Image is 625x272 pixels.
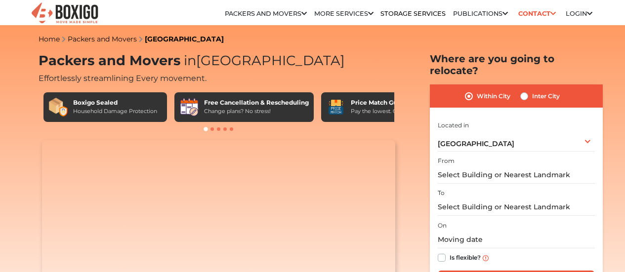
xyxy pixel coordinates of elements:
[68,35,137,43] a: Packers and Movers
[477,90,510,102] label: Within City
[326,97,346,117] img: Price Match Guarantee
[438,121,469,130] label: Located in
[438,166,595,184] input: Select Building or Nearest Landmark
[30,1,99,26] img: Boxigo
[204,98,309,107] div: Free Cancellation & Rescheduling
[225,10,307,17] a: Packers and Movers
[532,90,560,102] label: Inter City
[39,74,207,83] span: Effortlessly streamlining Every movement.
[438,231,595,248] input: Moving date
[430,53,603,77] h2: Where are you going to relocate?
[314,10,374,17] a: More services
[179,97,199,117] img: Free Cancellation & Rescheduling
[180,52,345,69] span: [GEOGRAPHIC_DATA]
[380,10,446,17] a: Storage Services
[351,98,426,107] div: Price Match Guarantee
[450,252,481,262] label: Is flexible?
[73,98,157,107] div: Boxigo Sealed
[483,255,489,261] img: info
[453,10,508,17] a: Publications
[438,156,455,165] label: From
[351,107,426,116] div: Pay the lowest. Guaranteed!
[438,198,595,216] input: Select Building or Nearest Landmark
[39,53,399,69] h1: Packers and Movers
[515,6,559,21] a: Contact
[438,189,445,197] label: To
[438,221,447,230] label: On
[184,52,196,69] span: in
[566,10,592,17] a: Login
[73,107,157,116] div: Household Damage Protection
[39,35,60,43] a: Home
[438,139,514,148] span: [GEOGRAPHIC_DATA]
[145,35,224,43] a: [GEOGRAPHIC_DATA]
[48,97,68,117] img: Boxigo Sealed
[204,107,309,116] div: Change plans? No stress!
